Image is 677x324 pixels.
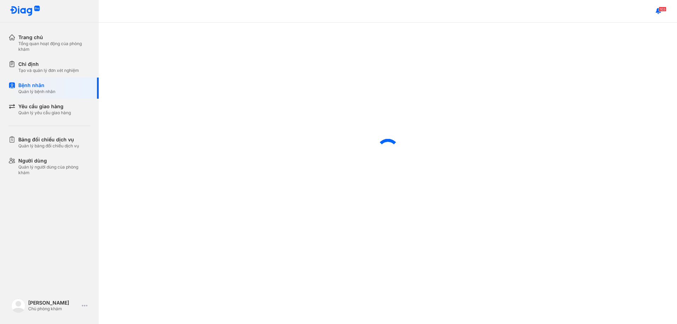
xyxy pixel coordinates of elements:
[18,82,55,89] div: Bệnh nhân
[659,7,666,12] span: 103
[28,306,79,312] div: Chủ phòng khám
[28,300,79,306] div: [PERSON_NAME]
[18,157,90,164] div: Người dùng
[18,103,71,110] div: Yêu cầu giao hàng
[18,89,55,94] div: Quản lý bệnh nhân
[10,6,40,17] img: logo
[18,110,71,116] div: Quản lý yêu cầu giao hàng
[18,136,79,143] div: Bảng đối chiếu dịch vụ
[18,41,90,52] div: Tổng quan hoạt động của phòng khám
[18,34,90,41] div: Trang chủ
[11,299,25,313] img: logo
[18,68,79,73] div: Tạo và quản lý đơn xét nghiệm
[18,164,90,176] div: Quản lý người dùng của phòng khám
[18,61,79,68] div: Chỉ định
[18,143,79,149] div: Quản lý bảng đối chiếu dịch vụ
